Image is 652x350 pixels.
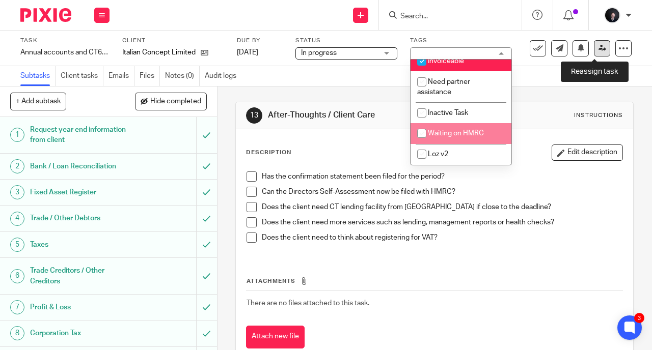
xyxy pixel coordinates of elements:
h1: Profit & Loss [30,300,134,315]
a: Notes (0) [165,66,200,86]
h1: Trade Creditors / Other Creditors [30,263,134,289]
h1: Fixed Asset Register [30,185,134,200]
span: Inactive Task [428,109,468,116]
div: 1 [10,128,24,142]
div: 6 [10,269,24,283]
a: Audit logs [205,66,241,86]
span: Waiting on HMRC [428,130,484,137]
img: 455A2509.jpg [604,7,620,23]
h1: After-Thoughts / Client Care [268,110,456,121]
span: Hide completed [150,98,201,106]
img: Pixie [20,8,71,22]
p: Italian Concept Limited [122,47,196,57]
label: Due by [237,37,283,45]
p: Description [246,149,291,157]
span: Need partner assistance [417,78,470,96]
a: Client tasks [61,66,103,86]
a: Subtasks [20,66,56,86]
button: Hide completed [135,93,207,110]
label: Client [122,37,224,45]
h1: Request year end information from client [30,122,134,148]
h1: Bank / Loan Reconciliation [30,159,134,174]
label: Task [20,37,110,45]
button: Attach new file [246,326,305,348]
p: Does the client need more services such as lending, management reports or health checks? [262,217,622,227]
label: Status [295,37,397,45]
h1: Taxes [30,237,134,252]
h1: Trade / Other Debtors [30,211,134,226]
a: Emails [108,66,134,86]
button: Edit description [552,144,623,161]
div: 5 [10,238,24,252]
p: Does the client need CT lending facility from [GEOGRAPHIC_DATA] if close to the deadline? [262,202,622,212]
label: Tags [410,37,512,45]
div: 7 [10,300,24,314]
span: Attachments [247,278,295,284]
div: 13 [246,107,262,124]
p: Can the Directors Self-Assessment now be filed with HMRC? [262,187,622,197]
span: In progress [301,49,337,56]
input: Search [399,12,491,21]
span: Loz v2 [428,151,448,158]
a: Files [140,66,160,86]
div: 2 [10,159,24,173]
button: + Add subtask [10,93,66,110]
h1: Corporation Tax [30,326,134,341]
span: [DATE] [237,49,258,56]
div: 3 [634,313,644,323]
span: There are no files attached to this task. [247,300,369,307]
div: Instructions [574,111,623,120]
div: 4 [10,212,24,226]
p: Has the confirmation statement been filed for the period? [262,171,622,182]
div: Annual accounts and CT600 return (V1) [20,47,110,57]
span: Invoiceable [428,57,464,65]
div: 3 [10,185,24,199]
div: 8 [10,326,24,340]
p: Does the client need to think about registering for VAT? [262,232,622,243]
